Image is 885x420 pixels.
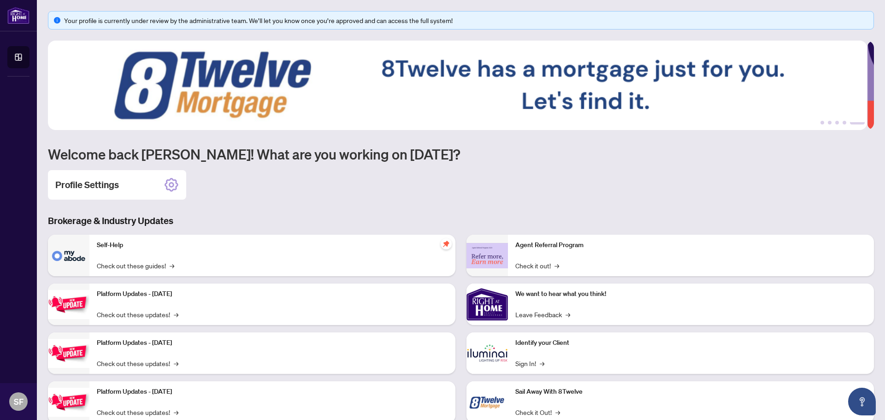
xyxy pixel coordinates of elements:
[515,260,559,271] a: Check it out!→
[848,388,876,415] button: Open asap
[174,358,178,368] span: →
[48,214,874,227] h3: Brokerage & Industry Updates
[7,7,29,24] img: logo
[97,387,448,397] p: Platform Updates - [DATE]
[64,15,868,25] div: Your profile is currently under review by the administrative team. We’ll let you know once you’re...
[515,338,867,348] p: Identify your Client
[843,121,846,124] button: 4
[97,338,448,348] p: Platform Updates - [DATE]
[174,309,178,319] span: →
[97,240,448,250] p: Self-Help
[48,145,874,163] h1: Welcome back [PERSON_NAME]! What are you working on [DATE]?
[820,121,824,124] button: 1
[466,332,508,374] img: Identify your Client
[97,407,178,417] a: Check out these updates!→
[515,387,867,397] p: Sail Away With 8Twelve
[97,309,178,319] a: Check out these updates!→
[97,358,178,368] a: Check out these updates!→
[828,121,832,124] button: 2
[97,260,174,271] a: Check out these guides!→
[48,41,867,130] img: Slide 4
[835,121,839,124] button: 3
[566,309,570,319] span: →
[555,407,560,417] span: →
[540,358,544,368] span: →
[174,407,178,417] span: →
[515,407,560,417] a: Check it Out!→
[48,388,89,417] img: Platform Updates - June 23, 2025
[515,358,544,368] a: Sign In!→
[14,395,24,408] span: SF
[48,290,89,319] img: Platform Updates - July 21, 2025
[441,238,452,249] span: pushpin
[515,240,867,250] p: Agent Referral Program
[97,289,448,299] p: Platform Updates - [DATE]
[54,17,60,24] span: info-circle
[170,260,174,271] span: →
[515,309,570,319] a: Leave Feedback→
[466,243,508,268] img: Agent Referral Program
[850,121,865,124] button: 5
[55,178,119,191] h2: Profile Settings
[48,235,89,276] img: Self-Help
[555,260,559,271] span: →
[515,289,867,299] p: We want to hear what you think!
[48,339,89,368] img: Platform Updates - July 8, 2025
[466,284,508,325] img: We want to hear what you think!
